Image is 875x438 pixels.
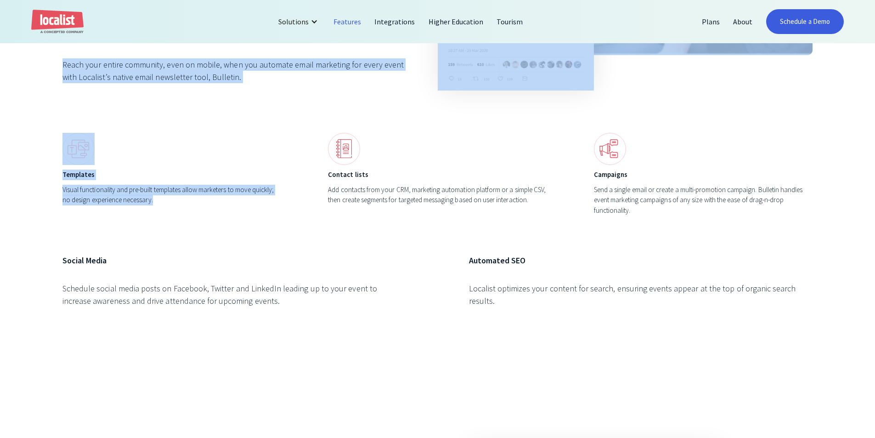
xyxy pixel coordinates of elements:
div: Visual functionality and pre-built templates allow marketers to move quickly; no design experienc... [62,185,281,205]
a: Schedule a Demo [766,9,844,34]
h6: Social Media [62,254,406,267]
a: Features [327,11,368,33]
div: Schedule social media posts on Facebook, Twitter and LinkedIn leading up to your event to increas... [62,282,406,307]
h6: Templates [62,170,281,180]
h6: Automated SEO [469,254,813,267]
div: Reach your entire community, even on mobile, when you automate email marketing for every event wi... [62,58,406,83]
a: Tourism [490,11,530,33]
a: Integrations [368,11,422,33]
div: Add contacts from your CRM, marketing automation platform or a simple CSV, then create segments f... [328,185,547,205]
div: Solutions [278,16,309,27]
a: Higher Education [422,11,491,33]
div: Send a single email or create a multi-promotion campaign. Bulletin handles event marketing campai... [594,185,813,216]
a: home [31,10,84,34]
h6: Contact lists [328,170,547,180]
div: Solutions [271,11,327,33]
div: Localist optimizes your content for search, ensuring events appear at the top of organic search r... [469,282,813,307]
a: About [727,11,759,33]
a: Plans [695,11,727,33]
h6: Campaigns [594,170,813,180]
